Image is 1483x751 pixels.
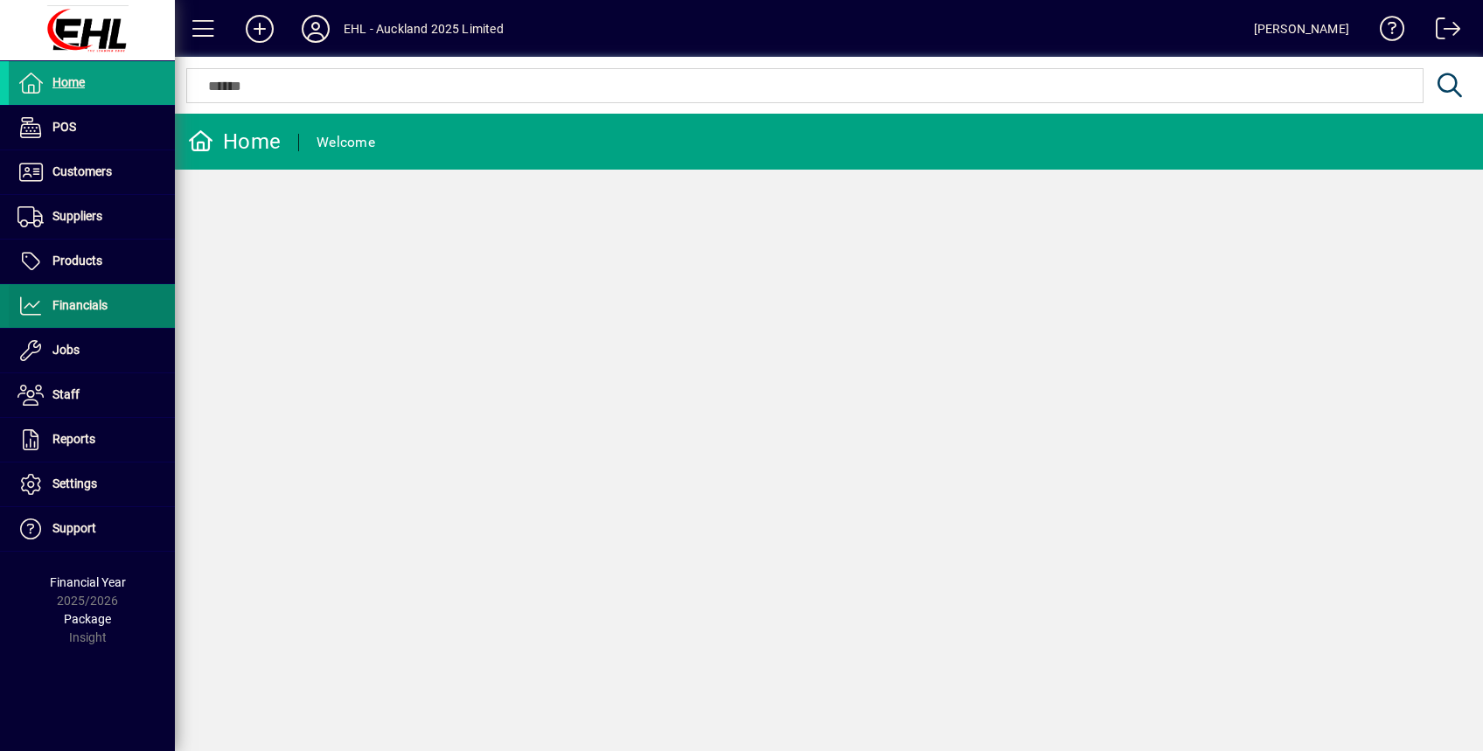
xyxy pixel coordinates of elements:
span: Jobs [52,343,80,357]
div: EHL - Auckland 2025 Limited [344,15,504,43]
a: Jobs [9,329,175,372]
a: POS [9,106,175,150]
a: Knowledge Base [1367,3,1405,60]
a: Financials [9,284,175,328]
span: Support [52,521,96,535]
span: Financial Year [50,575,126,589]
a: Logout [1423,3,1461,60]
div: [PERSON_NAME] [1254,15,1349,43]
a: Reports [9,418,175,462]
span: Settings [52,476,97,490]
span: Customers [52,164,112,178]
span: Staff [52,387,80,401]
span: Suppliers [52,209,102,223]
div: Welcome [317,129,375,156]
span: Products [52,254,102,268]
a: Customers [9,150,175,194]
button: Profile [288,13,344,45]
div: Home [188,128,281,156]
a: Settings [9,462,175,506]
span: Home [52,75,85,89]
span: POS [52,120,76,134]
span: Financials [52,298,108,312]
a: Staff [9,373,175,417]
a: Products [9,240,175,283]
a: Suppliers [9,195,175,239]
a: Support [9,507,175,551]
span: Package [64,612,111,626]
button: Add [232,13,288,45]
span: Reports [52,432,95,446]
